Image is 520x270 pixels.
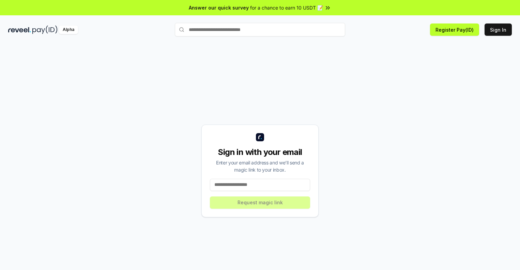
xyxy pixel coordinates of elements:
img: reveel_dark [8,26,31,34]
div: Enter your email address and we’ll send a magic link to your inbox. [210,159,310,173]
img: pay_id [32,26,58,34]
div: Sign in with your email [210,147,310,158]
img: logo_small [256,133,264,141]
button: Sign In [485,23,512,36]
div: Alpha [59,26,78,34]
span: for a chance to earn 10 USDT 📝 [250,4,323,11]
button: Register Pay(ID) [430,23,479,36]
span: Answer our quick survey [189,4,249,11]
